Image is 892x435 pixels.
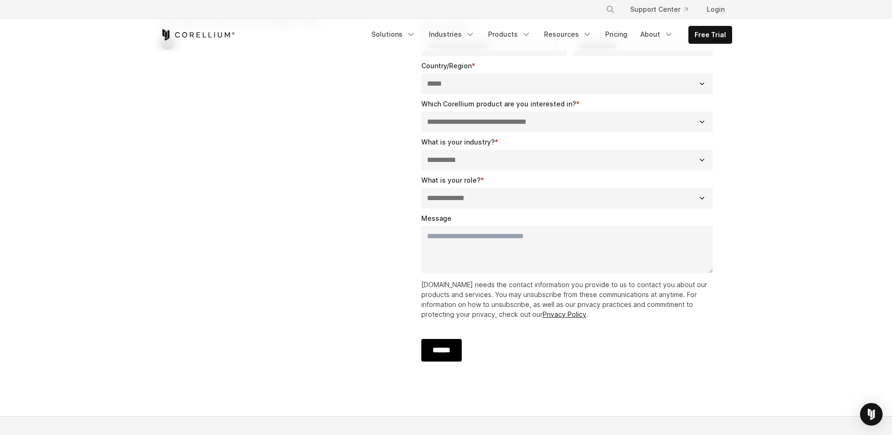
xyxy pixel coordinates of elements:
a: Pricing [600,26,633,43]
a: Support Center [623,1,695,18]
a: Resources [538,26,598,43]
span: Message [421,214,451,222]
span: What is your role? [421,176,481,184]
a: Free Trial [689,26,732,43]
span: Country/Region [421,62,472,70]
p: [DOMAIN_NAME] needs the contact information you provide to us to contact you about our products a... [421,280,717,319]
a: About [635,26,679,43]
a: Corellium Home [160,29,235,40]
span: Which Corellium product are you interested in? [421,100,576,108]
a: Privacy Policy [543,310,586,318]
a: Login [699,1,732,18]
span: What is your industry? [421,138,495,146]
div: Open Intercom Messenger [860,403,883,426]
div: Navigation Menu [366,26,732,44]
a: Solutions [366,26,421,43]
button: Search [602,1,619,18]
a: Industries [423,26,481,43]
a: Products [482,26,537,43]
div: Navigation Menu [594,1,732,18]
